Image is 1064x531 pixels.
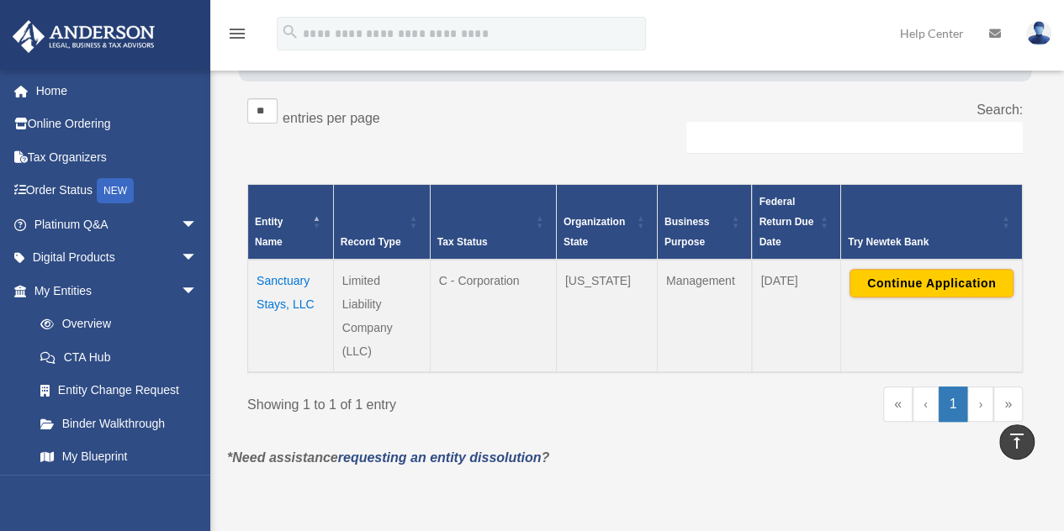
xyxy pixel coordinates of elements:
span: arrow_drop_down [181,208,214,242]
i: vertical_align_top [1007,431,1027,451]
a: Digital Productsarrow_drop_down [12,241,223,275]
img: User Pic [1026,21,1051,45]
th: Try Newtek Bank : Activate to sort [840,184,1022,260]
span: Federal Return Due Date [759,196,813,248]
a: Home [12,74,223,108]
span: Tax Status [437,236,488,248]
a: vertical_align_top [999,424,1035,460]
a: CTA Hub [24,340,214,374]
a: Online Ordering [12,108,223,141]
span: Organization State [564,216,625,248]
a: Order StatusNEW [12,174,223,208]
div: Try Newtek Bank [848,232,997,252]
th: Entity Name: Activate to invert sorting [248,184,334,260]
th: Record Type: Activate to sort [333,184,430,260]
label: entries per page [283,111,380,125]
span: arrow_drop_down [181,241,214,276]
button: Continue Application [850,269,1014,297]
label: Search: [977,103,1023,117]
td: Management [657,260,752,372]
em: *Need assistance ? [227,450,549,465]
span: arrow_drop_down [181,274,214,308]
td: [DATE] [752,260,841,372]
a: My Entitiesarrow_drop_down [12,274,214,308]
a: Previous [913,386,939,422]
a: requesting an entity dissolution [338,450,542,465]
img: Anderson Advisors Platinum Portal [8,20,160,53]
i: search [281,23,299,41]
div: Showing 1 to 1 of 1 entry [247,386,622,417]
a: Platinum Q&Aarrow_drop_down [12,208,223,241]
div: NEW [97,178,134,203]
a: Next [967,386,993,422]
span: Entity Name [255,216,283,248]
td: C - Corporation [430,260,556,372]
a: Entity Change Request [24,374,214,407]
i: menu [227,24,247,44]
td: [US_STATE] [556,260,657,372]
th: Federal Return Due Date: Activate to sort [752,184,841,260]
a: menu [227,29,247,44]
a: Overview [24,308,206,341]
a: Tax Organizers [12,140,223,174]
a: Last [993,386,1023,422]
a: 1 [939,386,968,422]
a: Tax Due Dates [24,473,214,507]
a: My Blueprint [24,440,214,474]
th: Business Purpose: Activate to sort [657,184,752,260]
a: First [883,386,913,422]
td: Limited Liability Company (LLC) [333,260,430,372]
th: Tax Status: Activate to sort [430,184,556,260]
th: Organization State: Activate to sort [556,184,657,260]
span: Business Purpose [664,216,709,248]
span: Record Type [341,236,401,248]
td: Sanctuary Stays, LLC [248,260,334,372]
a: Binder Walkthrough [24,407,214,440]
